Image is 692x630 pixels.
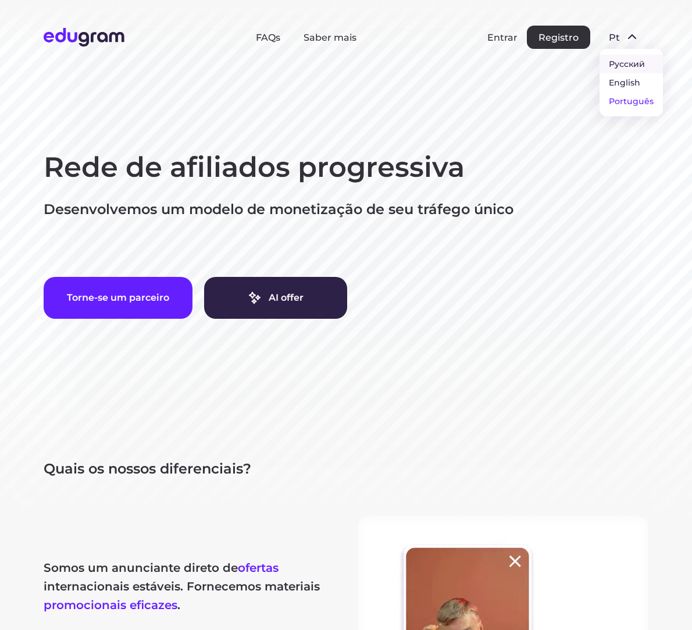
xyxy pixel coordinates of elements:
a: FAQs [256,32,280,43]
span: pt [609,32,620,43]
p: Somos um anunciante direto de internacionais estáveis. Fornecemos materiais . [44,558,334,614]
a: AI offer [204,277,347,319]
button: Torne-se um parceiro [44,277,192,319]
button: English [600,73,663,92]
button: Русский [600,55,663,73]
img: Edugram Logo [44,28,124,47]
button: Português [600,92,663,111]
p: Desenvolvemos um modelo de monetização de seu tráfego único [44,200,648,219]
button: pt [600,26,648,49]
button: promocionais eficazes [44,598,177,612]
button: ofertas [238,561,279,575]
a: Saber mais [304,32,356,43]
button: Registro [527,26,590,49]
h1: Rede de afiliados progressiva [44,149,648,186]
p: Quais os nossos diferenciais? [44,460,648,478]
button: Entrar [487,32,518,43]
